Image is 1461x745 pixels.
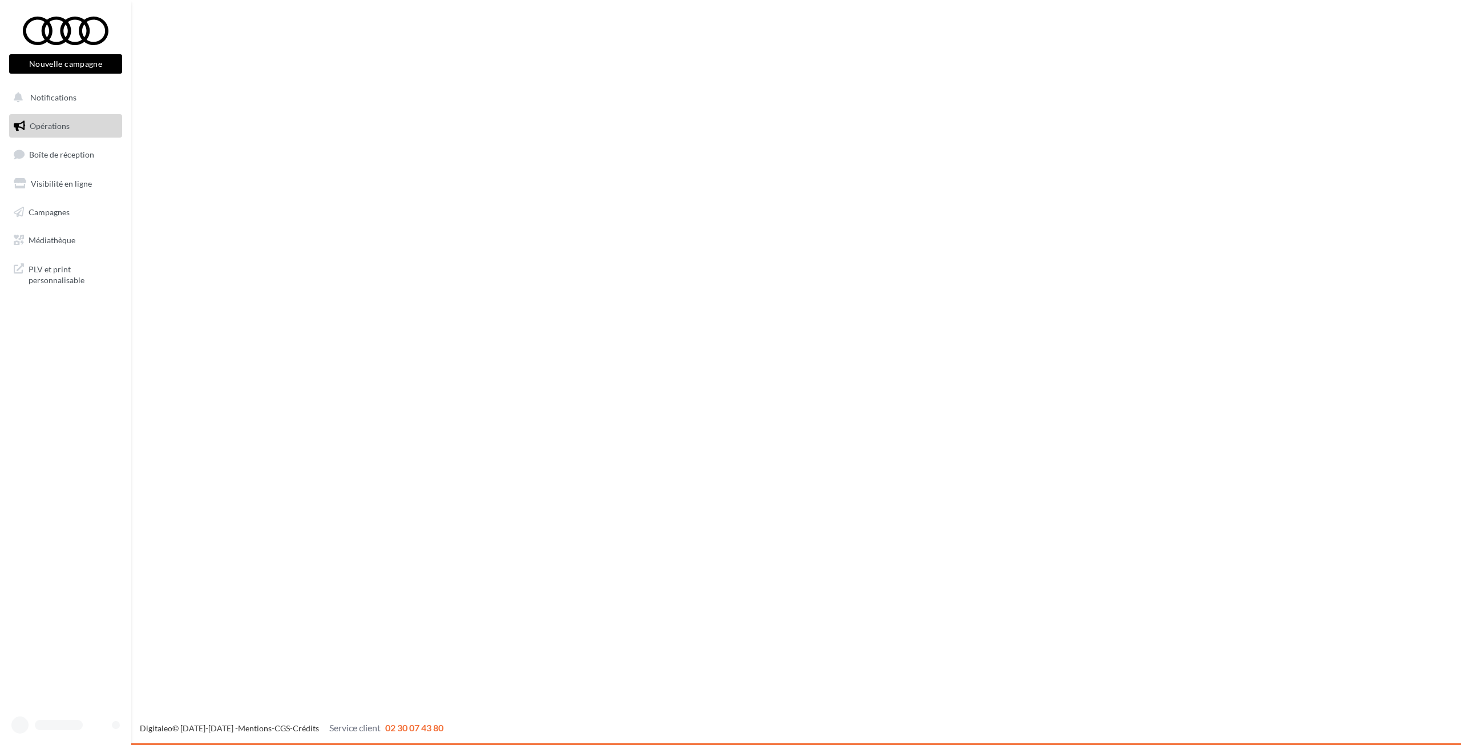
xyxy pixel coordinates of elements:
a: Campagnes [7,200,124,224]
a: Opérations [7,114,124,138]
span: Notifications [30,92,76,102]
a: Mentions [238,723,272,733]
button: Notifications [7,86,120,110]
a: PLV et print personnalisable [7,257,124,291]
span: © [DATE]-[DATE] - - - [140,723,443,733]
span: Visibilité en ligne [31,179,92,188]
span: 02 30 07 43 80 [385,722,443,733]
a: Digitaleo [140,723,172,733]
span: Opérations [30,121,70,131]
span: Boîte de réception [29,150,94,159]
a: Crédits [293,723,319,733]
a: Boîte de réception [7,142,124,167]
a: CGS [275,723,290,733]
span: Médiathèque [29,235,75,245]
span: Campagnes [29,207,70,216]
span: PLV et print personnalisable [29,261,118,286]
span: Service client [329,722,381,733]
a: Visibilité en ligne [7,172,124,196]
button: Nouvelle campagne [9,54,122,74]
a: Médiathèque [7,228,124,252]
